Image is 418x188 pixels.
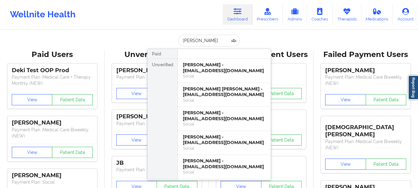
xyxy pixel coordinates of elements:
[116,113,197,120] div: [PERSON_NAME]
[52,147,93,158] button: Patient Data
[183,110,266,121] div: [PERSON_NAME] - [EMAIL_ADDRESS][DOMAIN_NAME]
[12,172,93,179] div: [PERSON_NAME]
[183,134,266,146] div: [PERSON_NAME] - [EMAIL_ADDRESS][DOMAIN_NAME]
[148,49,178,59] div: Paid
[325,74,406,86] p: Payment Plan : Medical Care Biweekly (NEW)
[12,74,93,86] p: Payment Plan : Medical Care + Therapy Monthly (NEW)
[116,120,197,127] p: Payment Plan : Unmatched Plan
[116,134,157,146] button: View
[361,4,393,25] a: Medications
[261,134,302,146] button: Patient Data
[183,62,266,73] div: [PERSON_NAME] - [EMAIL_ADDRESS][DOMAIN_NAME]
[12,67,93,74] div: Deki Test OOP Prod
[325,119,406,138] div: [DEMOGRAPHIC_DATA][PERSON_NAME]
[183,158,266,169] div: [PERSON_NAME] - [EMAIL_ADDRESS][DOMAIN_NAME]
[393,4,418,25] a: Account
[183,146,266,151] div: Social
[12,94,53,105] button: View
[183,86,266,98] div: [PERSON_NAME] [PERSON_NAME] - [EMAIL_ADDRESS][DOMAIN_NAME]
[4,50,100,59] div: Paid Users
[12,179,93,185] p: Payment Plan : Social
[12,147,53,158] button: View
[325,67,406,74] div: [PERSON_NAME]
[183,73,266,79] div: Social
[116,74,197,80] p: Payment Plan : Unmatched Plan
[261,88,302,99] button: Patient Data
[183,98,266,103] div: Social
[408,75,418,100] a: Report Bug
[183,169,266,175] div: Social
[116,67,197,74] div: [PERSON_NAME]
[307,4,333,25] a: Coaches
[109,50,205,59] div: Unverified Users
[148,59,178,179] div: Unverified
[325,159,366,170] button: View
[252,4,283,25] a: Prescribers
[52,94,93,105] button: Patient Data
[183,121,266,127] div: Social
[12,127,93,139] p: Payment Plan : Medical Care Biweekly (NEW)
[116,167,197,173] p: Payment Plan : Unmatched Plan
[283,4,307,25] a: Admins
[366,159,407,170] button: Patient Data
[116,160,197,167] div: JB
[366,94,407,105] button: Patient Data
[318,50,414,59] div: Failed Payment Users
[223,4,252,25] a: Dashboard
[116,88,157,99] button: View
[333,4,361,25] a: Therapists
[325,94,366,105] button: View
[325,138,406,151] p: Payment Plan : Medical Care Biweekly (NEW)
[12,119,93,126] div: [PERSON_NAME]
